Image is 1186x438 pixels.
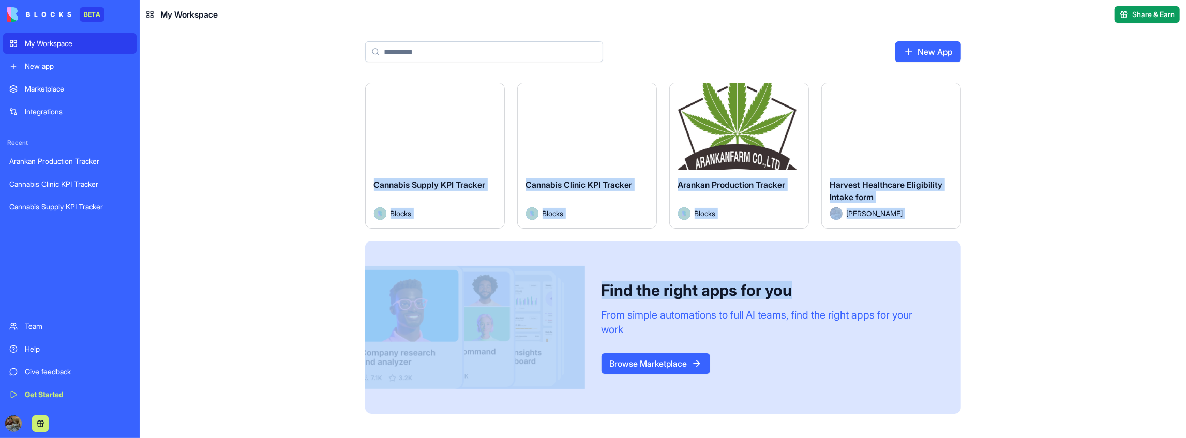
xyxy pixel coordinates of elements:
a: BETA [7,7,104,22]
span: Arankan Production Tracker [678,179,786,190]
span: Blocks [543,208,564,219]
a: Cannabis Clinic KPI Tracker [3,174,137,194]
a: Browse Marketplace [602,353,710,374]
div: BETA [80,7,104,22]
div: From simple automations to full AI teams, find the right apps for your work [602,308,936,337]
a: Cannabis Clinic KPI TrackerAvatarBlocks [517,83,657,229]
span: Blocks [695,208,716,219]
div: New app [25,61,130,71]
img: Avatar [526,207,538,220]
div: Team [25,321,130,331]
a: Team [3,316,137,337]
img: ACg8ocLckqTCADZMVyP0izQdSwexkWcE6v8a1AEXwgvbafi3xFy3vSx8=s96-c [5,415,22,432]
a: Harvest Healthcare Eligibility Intake formAvatar[PERSON_NAME] [821,83,961,229]
div: Cannabis Supply KPI Tracker [9,202,130,212]
span: Cannabis Supply KPI Tracker [374,179,486,190]
a: Arankan Production TrackerAvatarBlocks [669,83,809,229]
div: Find the right apps for you [602,281,936,299]
button: Share & Earn [1115,6,1180,23]
div: My Workspace [25,38,130,49]
div: Integrations [25,107,130,117]
div: Arankan Production Tracker [9,156,130,167]
a: Get Started [3,384,137,405]
span: Cannabis Clinic KPI Tracker [526,179,633,190]
img: Avatar [678,207,690,220]
a: Cannabis Supply KPI Tracker [3,197,137,217]
img: Frame_181_egmpey.png [365,266,585,389]
span: Share & Earn [1132,9,1175,20]
a: New App [895,41,961,62]
img: Avatar [830,207,843,220]
div: Give feedback [25,367,130,377]
a: New app [3,56,137,77]
span: Blocks [391,208,412,219]
a: Help [3,339,137,359]
a: Marketplace [3,79,137,99]
span: [PERSON_NAME] [847,208,903,219]
img: logo [7,7,71,22]
span: Recent [3,139,137,147]
img: Avatar [374,207,386,220]
a: Cannabis Supply KPI TrackerAvatarBlocks [365,83,505,229]
a: Integrations [3,101,137,122]
a: Give feedback [3,361,137,382]
span: My Workspace [160,8,218,21]
div: Marketplace [25,84,130,94]
div: Get Started [25,389,130,400]
a: My Workspace [3,33,137,54]
div: Help [25,344,130,354]
span: Harvest Healthcare Eligibility Intake form [830,179,943,202]
div: Cannabis Clinic KPI Tracker [9,179,130,189]
a: Arankan Production Tracker [3,151,137,172]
